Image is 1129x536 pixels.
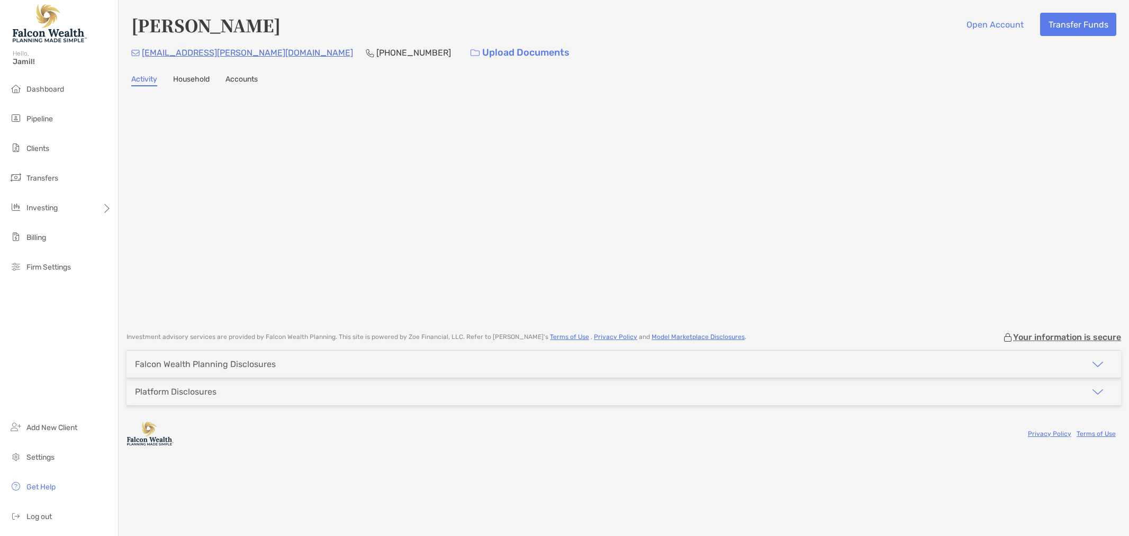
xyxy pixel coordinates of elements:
p: [EMAIL_ADDRESS][PERSON_NAME][DOMAIN_NAME] [142,46,353,59]
img: get-help icon [10,480,22,493]
span: Add New Client [26,423,77,432]
a: Household [173,75,210,86]
a: Activity [131,75,157,86]
img: add_new_client icon [10,421,22,433]
a: Privacy Policy [594,333,637,341]
p: Investment advisory services are provided by Falcon Wealth Planning . This site is powered by Zoe... [127,333,746,341]
a: Accounts [225,75,258,86]
span: Clients [26,144,49,153]
img: Phone Icon [366,49,374,57]
button: Open Account [958,13,1032,36]
img: clients icon [10,141,22,154]
p: Your information is secure [1013,332,1121,342]
span: Settings [26,453,55,462]
p: [PHONE_NUMBER] [376,46,451,59]
span: Billing [26,233,46,242]
img: icon arrow [1091,358,1104,371]
a: Terms of Use [550,333,589,341]
span: Transfers [26,174,58,183]
span: Firm Settings [26,263,71,272]
img: Falcon Wealth Planning Logo [13,4,87,42]
img: logout icon [10,510,22,522]
img: investing icon [10,201,22,213]
img: icon arrow [1091,386,1104,398]
img: button icon [471,49,480,57]
a: Model Marketplace Disclosures [652,333,745,341]
img: firm-settings icon [10,260,22,273]
img: transfers icon [10,171,22,184]
span: Get Help [26,483,56,492]
img: settings icon [10,450,22,463]
img: pipeline icon [10,112,22,124]
button: Transfer Funds [1040,13,1116,36]
h4: [PERSON_NAME] [131,13,281,37]
img: company logo [127,422,174,445]
span: Jamil! [13,57,112,66]
img: billing icon [10,230,22,243]
a: Terms of Use [1077,430,1116,437]
div: Platform Disclosures [135,387,216,397]
a: Privacy Policy [1028,430,1071,437]
a: Upload Documents [464,41,576,64]
span: Dashboard [26,85,64,94]
img: dashboard icon [10,82,22,95]
img: Email Icon [131,50,140,56]
span: Log out [26,512,52,521]
div: Falcon Wealth Planning Disclosures [135,359,276,369]
span: Investing [26,203,58,212]
span: Pipeline [26,114,53,123]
